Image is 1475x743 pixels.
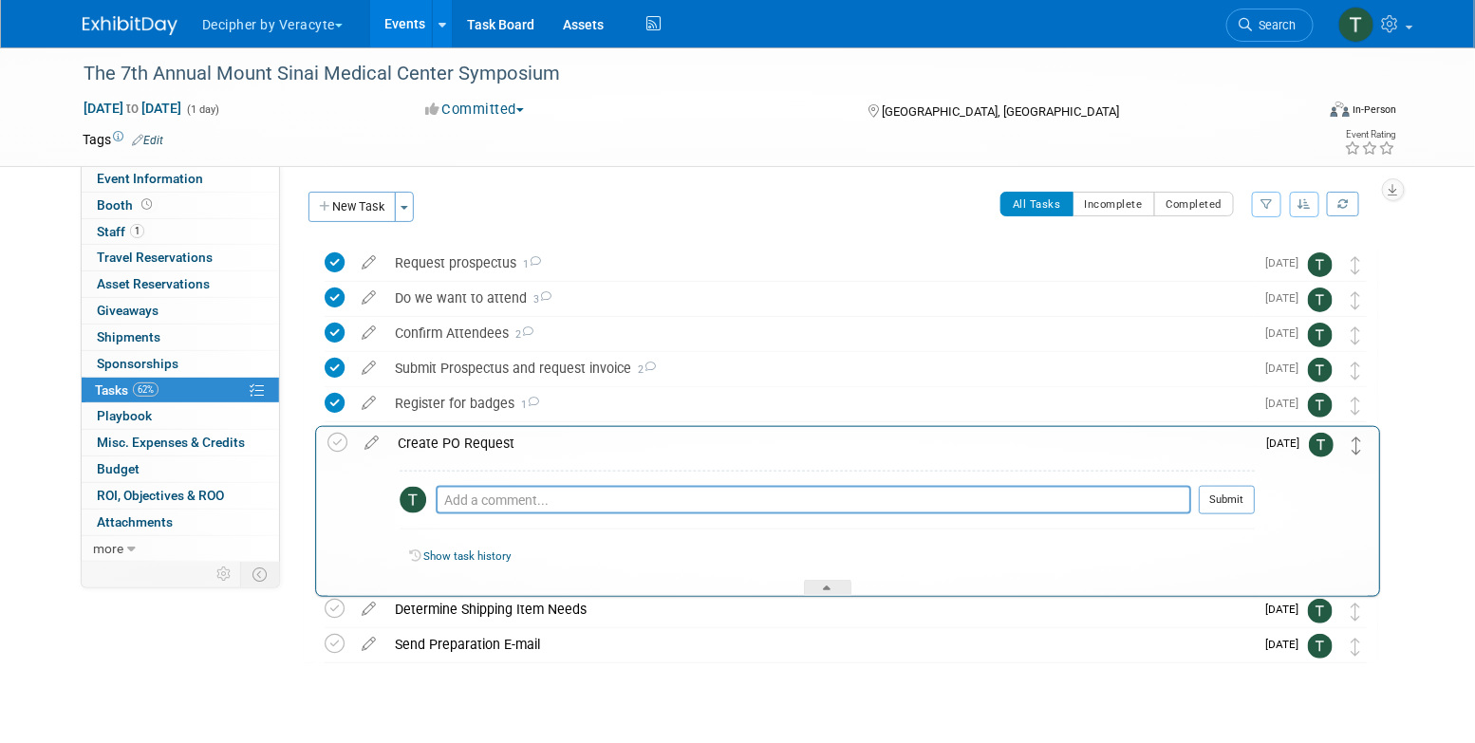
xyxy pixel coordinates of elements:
div: Register for badges [385,387,1254,419]
td: Toggle Event Tabs [241,562,280,586]
button: Completed [1154,192,1235,216]
a: Booth [82,193,279,218]
span: Giveaways [97,303,159,318]
span: Attachments [97,514,173,529]
a: edit [352,636,385,653]
span: [DATE] [1265,291,1308,305]
a: edit [352,360,385,377]
button: Submit [1199,486,1255,514]
td: Personalize Event Tab Strip [208,562,241,586]
img: Tony Alvarado [1309,433,1334,457]
div: Request prospectus [385,247,1254,279]
a: edit [352,601,385,618]
div: Event Rating [1345,130,1396,139]
div: Do we want to attend [385,282,1254,314]
img: Tony Alvarado [400,487,426,513]
div: Determine Shipping Item Needs [385,593,1254,625]
span: to [123,101,141,116]
span: Search [1252,18,1296,32]
div: Event Format [1202,99,1397,127]
img: Tony Alvarado [1308,634,1333,659]
span: Travel Reservations [97,250,213,265]
a: Staff1 [82,219,279,245]
i: Move task [1351,603,1360,621]
span: [DATE] [1265,603,1308,616]
span: [DATE] [DATE] [83,100,182,117]
span: [DATE] [1265,362,1308,375]
button: Committed [419,100,532,120]
span: Budget [97,461,140,476]
img: Format-Inperson.png [1331,102,1350,117]
span: 1 [130,224,144,238]
a: edit [352,325,385,342]
i: Move task [1351,397,1360,415]
span: Sponsorships [97,356,178,371]
span: more [93,541,123,556]
i: Move task [1351,291,1360,309]
a: edit [352,289,385,306]
span: Misc. Expenses & Credits [97,435,245,450]
a: edit [352,254,385,271]
i: Move task [1351,638,1360,656]
a: Attachments [82,510,279,535]
span: 3 [527,293,551,306]
a: ROI, Objectives & ROO [82,483,279,509]
a: Asset Reservations [82,271,279,297]
a: Travel Reservations [82,245,279,270]
a: Refresh [1327,192,1359,216]
img: Tony Alvarado [1338,7,1374,43]
a: Shipments [82,325,279,350]
span: [DATE] [1265,256,1308,269]
div: Submit Prospectus and request invoice [385,352,1254,384]
span: ROI, Objectives & ROO [97,488,224,503]
span: Booth not reserved yet [138,197,156,212]
div: Create PO Request [388,427,1255,459]
td: Tags [83,130,163,149]
i: Move task [1351,256,1360,274]
span: [DATE] [1265,326,1308,340]
img: Tony Alvarado [1308,599,1333,623]
span: 2 [509,328,533,341]
div: Confirm Attendees [385,317,1254,349]
span: Staff [97,224,144,239]
a: Budget [82,456,279,482]
i: Move task [1351,362,1360,380]
i: Move task [1351,326,1360,344]
a: Show task history [423,549,511,563]
a: Misc. Expenses & Credits [82,430,279,455]
img: Tony Alvarado [1308,323,1333,347]
div: Send Preparation E-mail [385,628,1254,660]
img: Tony Alvarado [1308,288,1333,312]
span: [DATE] [1265,638,1308,651]
a: edit [355,435,388,452]
span: [DATE] [1265,397,1308,410]
span: 1 [514,399,539,411]
span: Playbook [97,408,152,423]
a: Tasks62% [82,378,279,403]
i: Move task [1352,437,1361,455]
span: [DATE] [1266,437,1309,450]
span: 62% [133,382,159,397]
span: Tasks [95,382,159,398]
div: In-Person [1353,102,1397,117]
a: edit [352,395,385,412]
a: Sponsorships [82,351,279,377]
span: Booth [97,197,156,213]
div: The 7th Annual Mount Sinai Medical Center Symposium [77,57,1285,91]
span: Asset Reservations [97,276,210,291]
span: (1 day) [185,103,219,116]
a: more [82,536,279,562]
a: Giveaways [82,298,279,324]
span: Shipments [97,329,160,344]
a: Playbook [82,403,279,429]
button: All Tasks [1000,192,1074,216]
img: Tony Alvarado [1308,252,1333,277]
span: Event Information [97,171,203,186]
span: 2 [631,363,656,376]
a: Edit [132,134,163,147]
img: Tony Alvarado [1308,393,1333,418]
button: Incomplete [1073,192,1155,216]
a: Event Information [82,166,279,192]
img: ExhibitDay [83,16,177,35]
a: Search [1226,9,1314,42]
